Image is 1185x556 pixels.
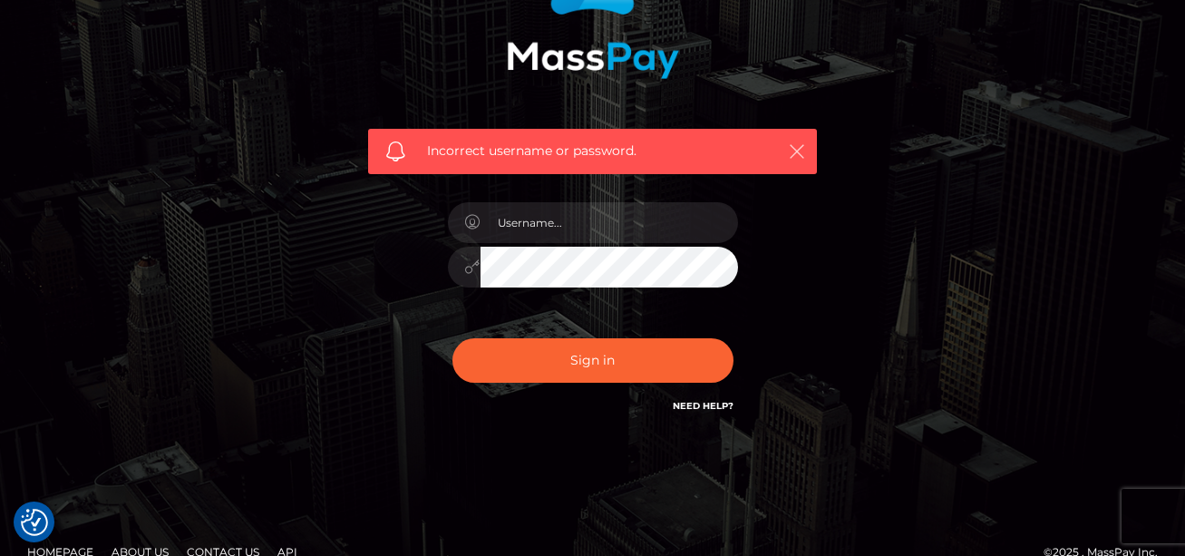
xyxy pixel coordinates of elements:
[21,509,48,536] button: Consent Preferences
[427,141,758,161] span: Incorrect username or password.
[481,202,738,243] input: Username...
[21,509,48,536] img: Revisit consent button
[452,338,733,383] button: Sign in
[673,400,733,412] a: Need Help?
